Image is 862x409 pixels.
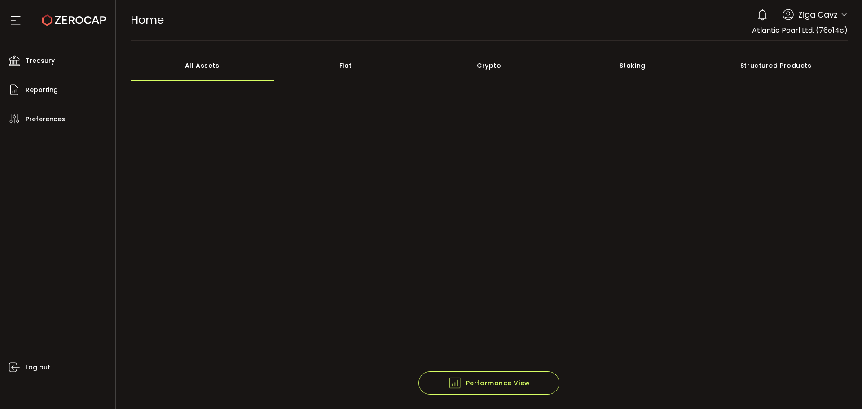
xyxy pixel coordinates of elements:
iframe: Chat Widget [817,366,862,409]
div: Crypto [418,50,561,81]
div: Structured Products [704,50,848,81]
span: Performance View [448,376,530,390]
button: Performance View [418,371,559,395]
span: Reporting [26,84,58,97]
div: Fiat [274,50,418,81]
span: Preferences [26,113,65,126]
span: Log out [26,361,50,374]
div: All Assets [131,50,274,81]
span: Treasury [26,54,55,67]
span: Atlantic Pearl Ltd. (76e14c) [752,25,848,35]
span: Ziga Cavz [798,9,838,21]
div: Staking [561,50,704,81]
span: Home [131,12,164,28]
